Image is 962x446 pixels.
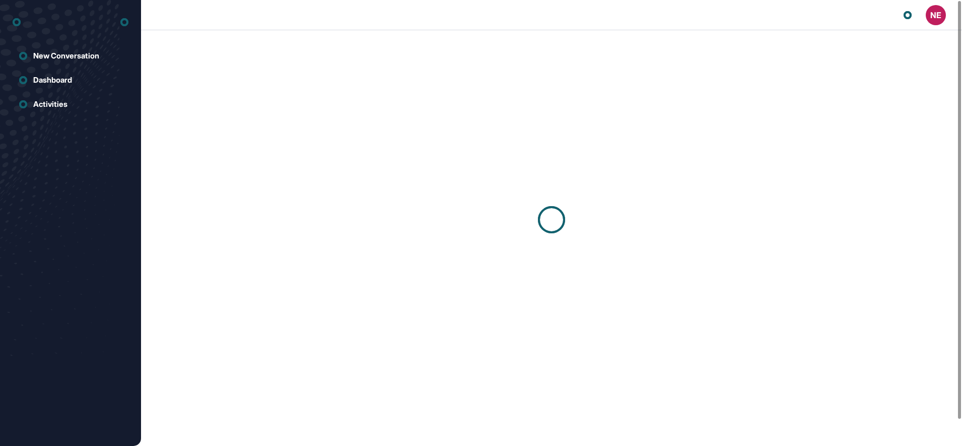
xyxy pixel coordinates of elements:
div: entrapeer-logo [13,14,21,30]
a: Dashboard [13,70,128,90]
a: New Conversation [13,46,128,66]
div: Activities [33,100,67,109]
div: New Conversation [33,51,99,60]
button: NE [926,5,946,25]
a: Activities [13,94,128,114]
div: Dashboard [33,76,72,85]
